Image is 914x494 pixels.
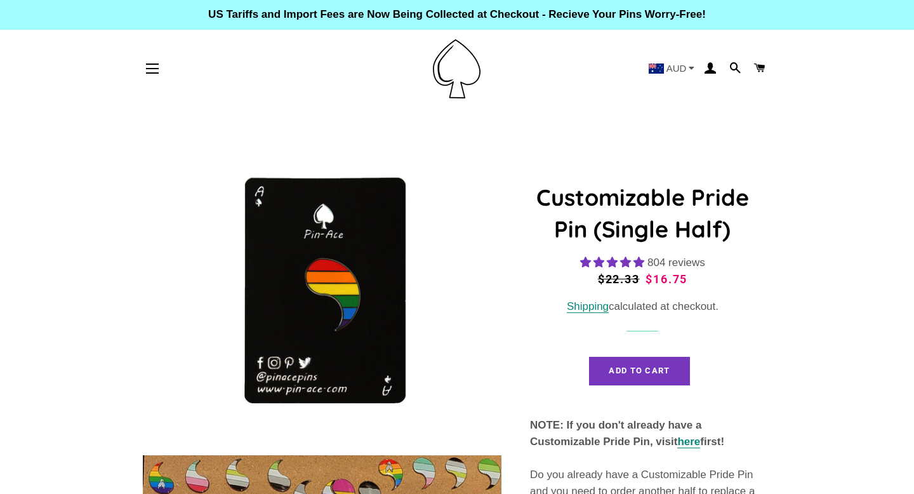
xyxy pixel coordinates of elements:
[433,39,480,98] img: Pin-Ace
[646,272,687,286] span: $16.75
[647,257,705,269] span: 804 reviews
[589,357,689,385] button: Add to Cart
[666,63,687,73] span: AUD
[567,300,609,313] a: Shipping
[677,436,700,448] a: here
[143,159,501,446] img: Customizable Pride Pin (Single Half)
[530,182,755,246] h1: Customizable Pride Pin (Single Half)
[530,419,724,449] strong: NOTE: If you don't already have a Customizable Pride Pin, visit first!
[598,270,643,288] span: $22.33
[530,298,755,316] div: calculated at checkout.
[580,257,647,269] span: 4.83 stars
[609,366,670,375] span: Add to Cart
